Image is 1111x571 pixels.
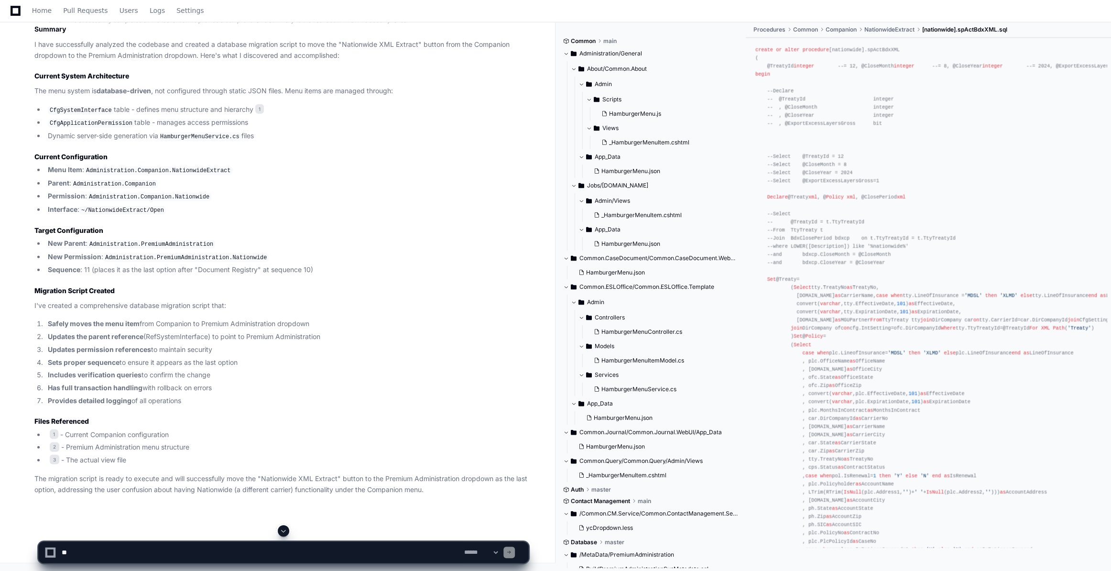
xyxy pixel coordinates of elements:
span: Contact Management [571,497,630,505]
strong: Files Referenced [34,417,89,425]
strong: Migration Script Created [34,286,115,295]
span: Set [767,276,776,282]
span: as [835,293,840,298]
span: Admin [595,80,612,88]
span: 'MDSL' [964,293,982,298]
li: : [45,252,528,263]
svg: Directory [571,455,577,467]
span: as [867,407,873,413]
span: Common [793,26,818,33]
span: Policy [826,195,844,200]
li: - The actual view file [45,455,528,466]
svg: Directory [571,508,577,519]
span: create [755,47,773,53]
svg: Directory [571,48,577,59]
li: : [45,165,528,176]
li: : [45,191,528,202]
span: as [835,374,840,380]
strong: Permission [48,192,85,200]
li: to maintain security [45,344,528,355]
span: then [879,473,891,479]
span: as [847,285,852,290]
button: HamburgerMenuService.cs [590,383,733,396]
svg: Directory [571,253,577,264]
span: Jobs/[DOMAIN_NAME] [587,182,648,189]
button: _HamburgerMenuItem.cshtml [590,209,733,222]
span: --and bdxcp.CloseYear = @CloseYear [767,260,885,266]
span: as [838,465,844,471]
li: : 11 (places it as the last option after "Document Registry" at sequence 10) [45,264,528,275]
span: as [826,514,832,520]
code: CfgSystemInterface [48,106,114,115]
span: HamburgerMenu.json [601,167,660,175]
li: - Premium Administration menu structure [45,442,528,453]
span: 101 [908,391,917,397]
span: HamburgerMenu.json [594,414,653,422]
span: when [891,293,903,298]
span: Settings [176,8,204,13]
button: HamburgerMenu.json [575,266,733,279]
strong: Target Configuration [34,226,103,234]
span: Common [571,37,596,45]
span: as [826,522,832,528]
span: HamburgerMenuService.cs [601,385,676,393]
span: Policy [806,334,823,340]
span: as [920,391,926,397]
span: as [844,457,850,462]
span: Select [794,285,811,290]
strong: Sequence [48,265,80,274]
span: XML [1041,326,1050,331]
span: as [912,309,917,315]
span: as [855,481,861,487]
li: from Companion to Premium Administration dropdown [45,318,528,329]
span: as [1100,293,1106,298]
span: when [817,350,829,356]
li: : [45,238,528,250]
strong: database-driven [97,87,151,95]
strong: New Parent [48,239,86,247]
span: xml [808,195,817,200]
span: Views [602,124,619,132]
strong: Menu Item [48,165,82,174]
span: else [944,350,956,356]
span: Services [595,371,619,379]
button: HamburgerMenu.json [582,411,733,425]
button: Common.Query/Common.Query/Admin/Views [563,453,739,469]
span: as [832,505,838,511]
span: Controllers [595,314,625,321]
span: Common.Query/Common.Query/Admin/Views [579,457,703,465]
span: Scripts [602,96,621,103]
button: _HamburgerMenuItem.cshtml [575,469,733,482]
span: HamburgerMenu.json [586,443,645,450]
span: _HamburgerMenuItem.cshtml [609,139,689,146]
li: with rollback on errors [45,383,528,394]
span: 'N' [920,473,929,479]
span: main [603,37,617,45]
span: join [791,326,803,331]
span: Common.Journal/Common.Journal.WebUI/App_Data [579,428,722,436]
li: to ensure it appears as the last option [45,357,528,368]
button: Jobs/[DOMAIN_NAME] [571,178,739,193]
span: Pull Requests [63,8,108,13]
span: as [944,473,949,479]
span: Logs [150,8,165,13]
button: HamburgerMenu.json [590,165,733,178]
span: xml [847,195,855,200]
button: HamburgerMenu.js [598,107,733,121]
span: then [985,293,997,298]
span: App_Data [595,226,621,233]
span: join [1067,318,1079,323]
span: Models [595,342,614,350]
li: (RefSystemInterface) to point to Premium Administration [45,331,528,342]
button: HamburgerMenu.json [590,237,733,251]
span: 3 [50,455,59,464]
span: /Common.CM.Service/Common.ContactManagement.Service.WebUI/Content/ycDropDown [579,510,739,517]
span: 101 [897,301,905,307]
span: as [835,318,840,323]
h2: Summary [34,24,528,34]
span: NationwideExtract [864,26,915,33]
span: -- @TreatyId integer [767,96,894,102]
span: --and bdxcp.CloseMonth = @CloseMonth [767,252,891,258]
span: end [932,473,941,479]
span: [nationwide].spActBdxXML.sql [922,26,1007,33]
